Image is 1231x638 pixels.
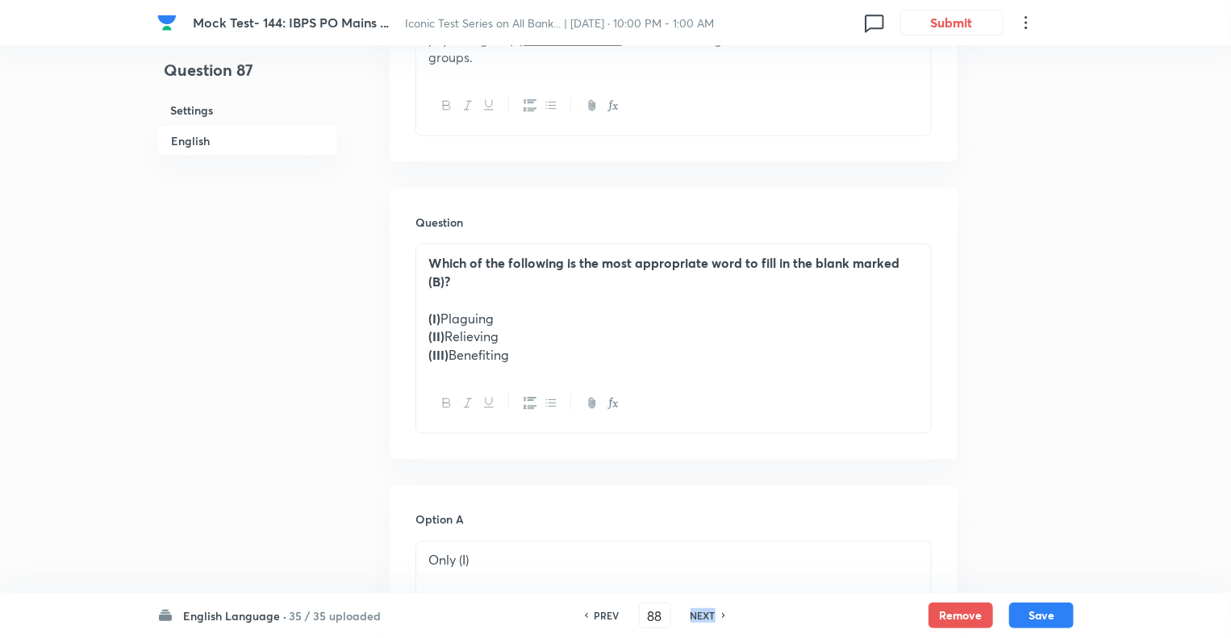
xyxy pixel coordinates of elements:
h6: English [157,125,338,156]
button: Save [1009,603,1074,628]
p: Plaguing [428,310,919,328]
strong: (J)_______________, [509,31,624,48]
h6: English Language · [183,607,286,624]
button: Submit [900,10,1004,35]
h4: Question 87 [157,58,338,95]
strong: Which of the following is the most appropriate word to fill in the blank marked (B)? [428,254,899,290]
a: Company Logo [157,13,180,32]
p: Relieving [428,327,919,346]
p: Benefiting [428,346,919,365]
h6: 35 / 35 uploaded [289,607,381,624]
img: Company Logo [157,13,177,32]
h6: Question [415,214,932,231]
h6: NEXT [691,608,716,623]
span: Mock Test- 144: IBPS PO Mains ... [193,14,390,31]
strong: (III) [428,346,449,363]
h6: Settings [157,95,338,125]
h6: PREV [595,608,620,623]
p: Only (I) [428,552,919,570]
span: Iconic Test Series on All Bank... | [DATE] · 10:00 PM - 1:00 AM [406,15,715,31]
button: Remove [928,603,993,628]
h6: Option A [415,511,932,528]
strong: (II) [428,327,444,344]
strong: (I) [428,310,440,327]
